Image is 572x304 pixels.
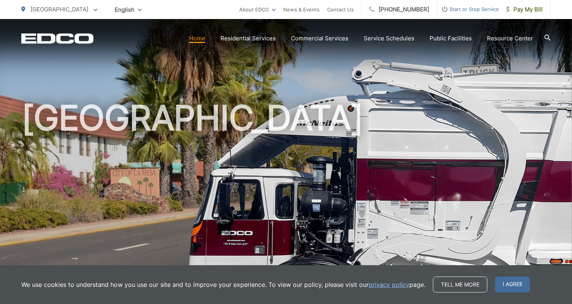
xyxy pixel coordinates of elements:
a: privacy policy [369,280,409,289]
a: Resource Center [487,34,533,43]
a: Commercial Services [291,34,348,43]
a: News & Events [283,5,320,14]
span: [GEOGRAPHIC_DATA] [30,6,88,13]
span: I agree [495,277,530,293]
a: About EDCO [239,5,276,14]
span: Pay My Bill [506,5,543,14]
p: We use cookies to understand how you use our site and to improve your experience. To view our pol... [21,280,425,289]
a: Contact Us [327,5,354,14]
span: English [109,3,147,16]
a: Residential Services [220,34,276,43]
a: Tell me more [433,277,487,293]
a: Home [189,34,205,43]
a: Public Facilities [430,34,472,43]
a: EDCD logo. Return to the homepage. [21,33,94,44]
a: Service Schedules [364,34,414,43]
